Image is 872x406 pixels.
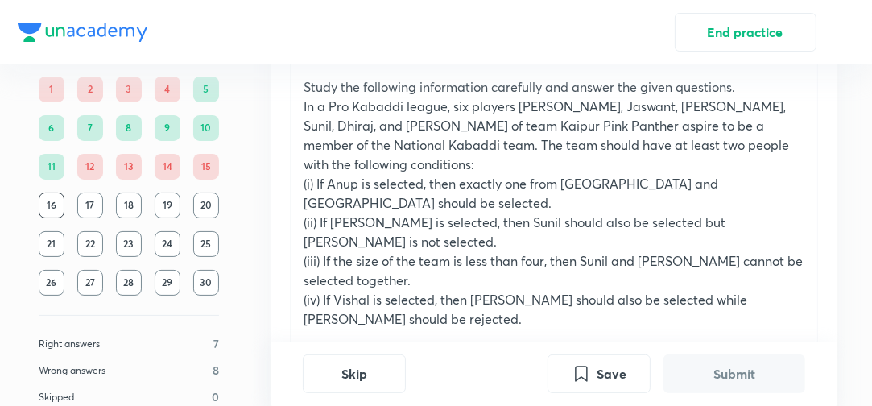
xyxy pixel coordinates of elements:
[77,270,103,296] div: 27
[39,77,64,102] div: 1
[304,251,804,290] p: (iii) If the size of the team is less than four, then Sunil and [PERSON_NAME] cannot be selected ...
[212,388,219,405] p: 0
[304,290,804,329] p: (iv) If Vishal is selected, then [PERSON_NAME] should also be selected while [PERSON_NAME] should...
[116,193,142,218] div: 18
[155,77,180,102] div: 4
[116,115,142,141] div: 8
[304,77,804,97] p: Study the following information carefully and answer the given questions.
[213,362,219,379] p: 8
[155,154,180,180] div: 14
[77,193,103,218] div: 17
[155,193,180,218] div: 19
[116,270,142,296] div: 28
[303,354,406,393] button: Skip
[39,363,105,378] p: Wrong answers
[116,77,142,102] div: 3
[193,154,219,180] div: 15
[116,154,142,180] div: 13
[77,115,103,141] div: 7
[548,354,651,393] button: Save
[39,270,64,296] div: 26
[39,154,64,180] div: 11
[213,335,219,352] p: 7
[116,231,142,257] div: 23
[675,13,816,52] button: End practice
[193,77,219,102] div: 5
[663,354,805,393] button: Submit
[304,97,804,174] p: In a Pro Kabaddi league, six players [PERSON_NAME], Jaswant, [PERSON_NAME], Sunil, Dhiraj, and [P...
[39,193,64,218] div: 16
[155,115,180,141] div: 9
[39,337,100,351] p: Right answers
[77,154,103,180] div: 12
[304,174,804,213] p: (i) If Anup is selected, then exactly one from [GEOGRAPHIC_DATA] and [GEOGRAPHIC_DATA] should be ...
[77,77,103,102] div: 2
[193,231,219,257] div: 25
[193,115,219,141] div: 10
[39,390,74,404] p: Skipped
[18,23,147,42] img: Company Logo
[39,115,64,141] div: 6
[155,270,180,296] div: 29
[304,213,804,251] p: (ii) If [PERSON_NAME] is selected, then Sunil should also be selected but [PERSON_NAME] is not se...
[155,231,180,257] div: 24
[193,270,219,296] div: 30
[77,231,103,257] div: 22
[39,231,64,257] div: 21
[193,193,219,218] div: 20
